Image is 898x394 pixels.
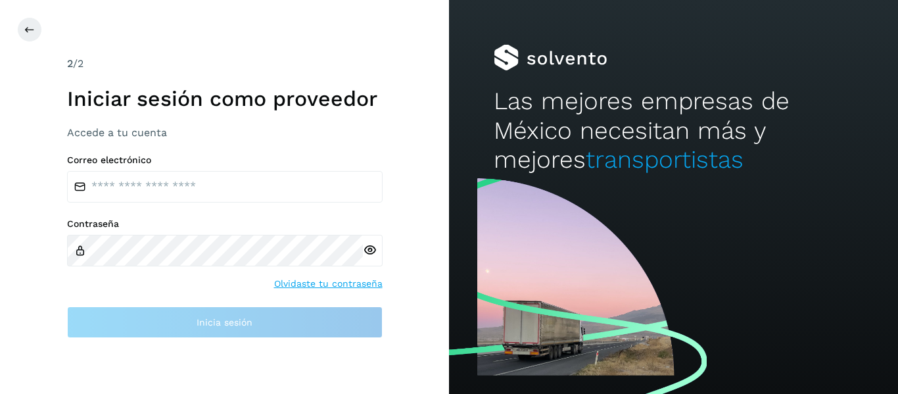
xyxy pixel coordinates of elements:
[67,57,73,70] span: 2
[67,218,383,230] label: Contraseña
[274,277,383,291] a: Olvidaste tu contraseña
[67,155,383,166] label: Correo electrónico
[67,126,383,139] h3: Accede a tu cuenta
[67,307,383,338] button: Inicia sesión
[586,145,744,174] span: transportistas
[197,318,252,327] span: Inicia sesión
[67,56,383,72] div: /2
[67,86,383,111] h1: Iniciar sesión como proveedor
[494,87,853,174] h2: Las mejores empresas de México necesitan más y mejores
